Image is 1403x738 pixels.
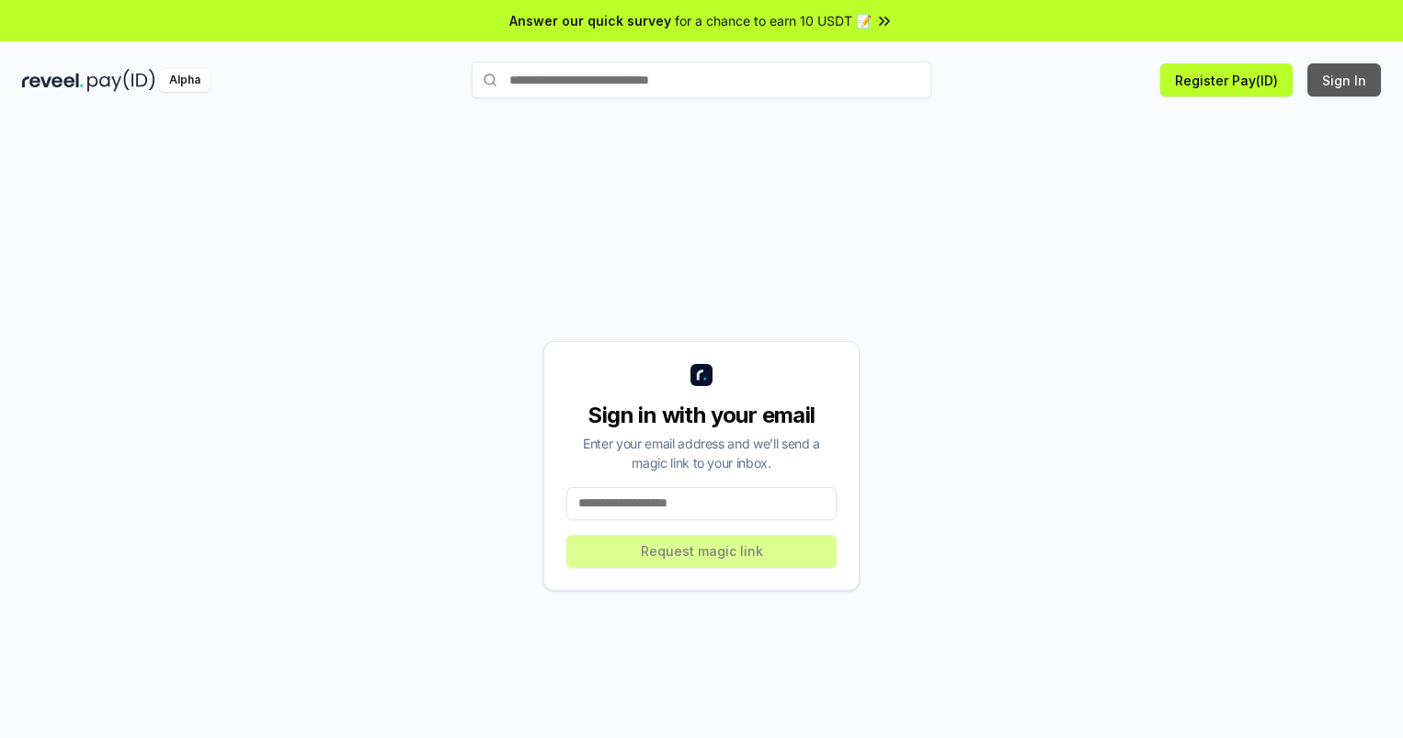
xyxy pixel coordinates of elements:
[690,364,713,386] img: logo_small
[22,69,84,92] img: reveel_dark
[1307,63,1381,97] button: Sign In
[87,69,155,92] img: pay_id
[159,69,211,92] div: Alpha
[566,401,837,430] div: Sign in with your email
[566,434,837,472] div: Enter your email address and we’ll send a magic link to your inbox.
[675,11,872,30] span: for a chance to earn 10 USDT 📝
[1160,63,1293,97] button: Register Pay(ID)
[509,11,671,30] span: Answer our quick survey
